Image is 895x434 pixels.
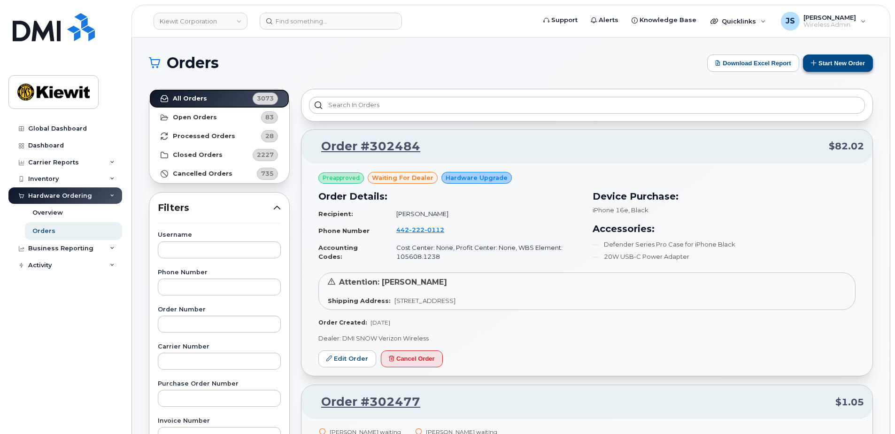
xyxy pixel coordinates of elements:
span: waiting for dealer [372,173,433,182]
span: Orders [167,56,219,70]
a: Cancelled Orders735 [149,164,289,183]
label: Carrier Number [158,344,281,350]
span: 222 [409,226,424,233]
span: 28 [265,132,274,140]
span: [DATE] [370,319,390,326]
button: Download Excel Report [707,54,799,72]
span: 0112 [424,226,444,233]
strong: Closed Orders [173,151,223,159]
span: 83 [265,113,274,122]
strong: Accounting Codes: [318,244,358,260]
td: [PERSON_NAME] [388,206,581,222]
button: Cancel Order [381,350,443,368]
span: 442 [396,226,444,233]
input: Search in orders [309,97,865,114]
a: Edit Order [318,350,376,368]
h3: Accessories: [593,222,856,236]
span: Hardware Upgrade [446,173,508,182]
strong: All Orders [173,95,207,102]
a: Closed Orders2227 [149,146,289,164]
label: Purchase Order Number [158,381,281,387]
span: , Black [628,206,648,214]
label: Invoice Number [158,418,281,424]
span: $82.02 [829,139,864,153]
a: Processed Orders28 [149,127,289,146]
strong: Cancelled Orders [173,170,232,178]
span: Attention: [PERSON_NAME] [339,278,447,287]
label: Order Number [158,307,281,313]
span: iPhone 16e [593,206,628,214]
strong: Open Orders [173,114,217,121]
td: Cost Center: None, Profit Center: None, WBS Element: 105608.1238 [388,240,581,264]
a: 4422220112 [396,226,455,233]
span: Preapproved [323,174,360,182]
li: Defender Series Pro Case for iPhone Black [593,240,856,249]
li: 20W USB-C Power Adapter [593,252,856,261]
p: Dealer: DMI SNOW Verizon Wireless [318,334,856,343]
a: Order #302484 [310,138,420,155]
a: All Orders3073 [149,89,289,108]
span: [STREET_ADDRESS] [394,297,455,304]
strong: Recipient: [318,210,353,217]
h3: Order Details: [318,189,581,203]
span: 3073 [257,94,274,103]
span: Filters [158,201,273,215]
label: Username [158,232,281,238]
a: Open Orders83 [149,108,289,127]
strong: Shipping Address: [328,297,391,304]
label: Phone Number [158,270,281,276]
button: Start New Order [803,54,873,72]
strong: Phone Number [318,227,370,234]
strong: Processed Orders [173,132,235,140]
span: $1.05 [835,395,864,409]
strong: Order Created: [318,319,367,326]
h3: Device Purchase: [593,189,856,203]
a: Order #302477 [310,394,420,411]
iframe: Messenger Launcher [854,393,888,427]
span: 2227 [257,150,274,159]
span: 735 [261,169,274,178]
